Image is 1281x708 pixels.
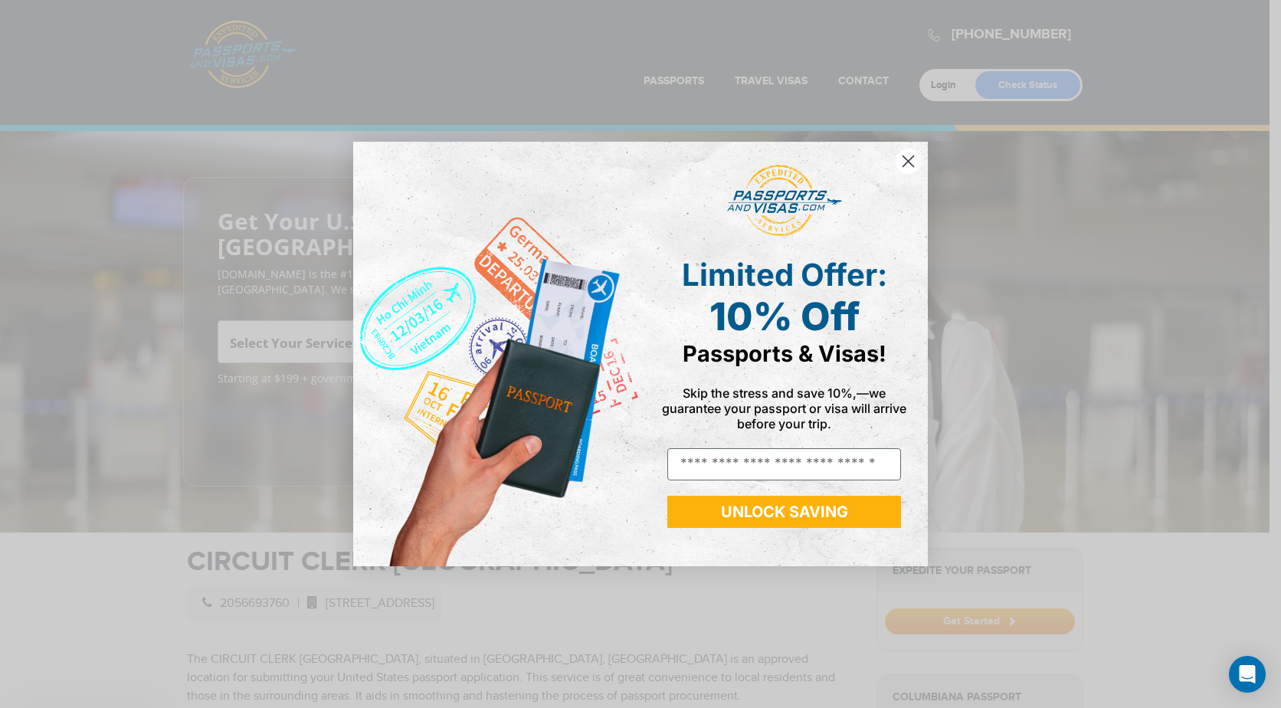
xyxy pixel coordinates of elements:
span: Skip the stress and save 10%,—we guarantee your passport or visa will arrive before your trip. [662,385,906,431]
button: Close dialog [895,148,922,175]
img: de9cda0d-0715-46ca-9a25-073762a91ba7.png [353,142,640,565]
span: 10% Off [709,293,860,339]
span: Limited Offer: [682,256,887,293]
img: passports and visas [727,165,842,237]
div: Open Intercom Messenger [1229,656,1266,693]
button: UNLOCK SAVING [667,496,901,528]
span: Passports & Visas! [683,340,886,367]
